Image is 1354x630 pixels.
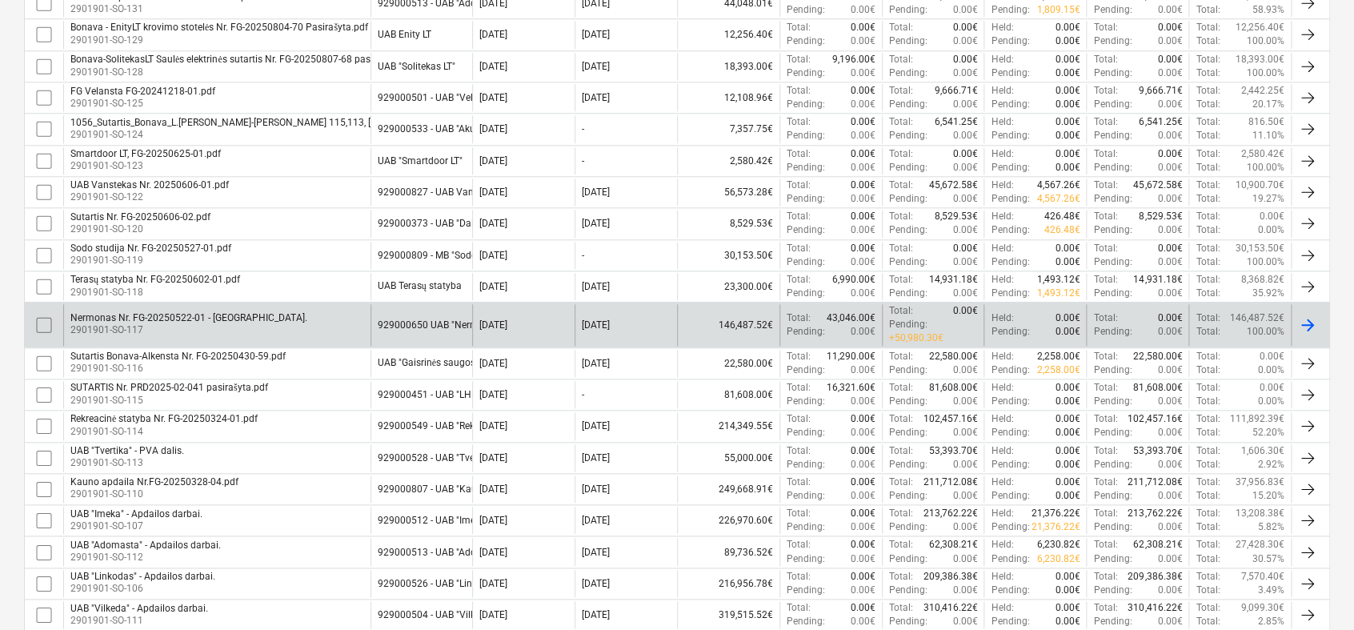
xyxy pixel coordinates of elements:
[787,287,825,300] p: Pending :
[889,34,927,48] p: Pending :
[1036,179,1080,192] p: 4,567.26€
[70,312,307,323] div: Nermonas Nr. FG-20250522-01 - [GEOGRAPHIC_DATA].
[851,129,875,142] p: 0.00€
[70,148,221,159] div: Smartdoor LT, FG-20250625-01.pdf
[1055,242,1080,255] p: 0.00€
[889,192,927,206] p: Pending :
[851,287,875,300] p: 0.00€
[889,350,913,363] p: Total :
[1196,66,1220,80] p: Total :
[991,129,1029,142] p: Pending :
[991,210,1013,223] p: Held :
[851,115,875,129] p: 0.00€
[787,223,825,237] p: Pending :
[1248,115,1284,129] p: 816.50€
[787,325,825,339] p: Pending :
[582,319,610,331] div: [DATE]
[1093,223,1132,237] p: Pending :
[1236,53,1284,66] p: 18,393.00€
[1036,287,1080,300] p: 1,493.12€
[991,98,1029,111] p: Pending :
[787,84,811,98] p: Total :
[1055,161,1080,175] p: 0.00€
[851,66,875,80] p: 0.00€
[787,350,811,363] p: Total :
[787,192,825,206] p: Pending :
[1274,553,1354,630] iframe: Chat Widget
[70,243,231,254] div: Sodo studija Nr. FG-20250527-01.pdf
[851,255,875,269] p: 0.00€
[991,84,1013,98] p: Held :
[851,147,875,161] p: 0.00€
[787,161,825,175] p: Pending :
[1157,223,1182,237] p: 0.00€
[1093,98,1132,111] p: Pending :
[991,223,1029,237] p: Pending :
[582,155,584,167] div: -
[1196,179,1220,192] p: Total :
[1133,273,1182,287] p: 14,931.18€
[479,92,507,103] div: [DATE]
[991,66,1029,80] p: Pending :
[1055,255,1080,269] p: 0.00€
[934,84,977,98] p: 9,666.71€
[1093,255,1132,269] p: Pending :
[70,254,231,267] p: 2901901-SO-119
[1093,147,1117,161] p: Total :
[991,161,1029,175] p: Pending :
[70,323,307,337] p: 2901901-SO-117
[582,281,610,292] div: [DATE]
[1093,115,1117,129] p: Total :
[1093,3,1132,17] p: Pending :
[787,255,825,269] p: Pending :
[378,123,566,135] div: 929000533 - UAB "Akustinių tyrimų centras"
[928,350,977,363] p: 22,580.00€
[582,218,610,229] div: [DATE]
[70,159,221,173] p: 2901901-SO-123
[889,318,927,331] p: Pending :
[1044,210,1080,223] p: 426.48€
[787,115,811,129] p: Total :
[1157,53,1182,66] p: 0.00€
[1093,53,1117,66] p: Total :
[1055,129,1080,142] p: 0.00€
[1157,192,1182,206] p: 0.00€
[934,210,977,223] p: 8,529.53€
[1093,192,1132,206] p: Pending :
[889,255,927,269] p: Pending :
[787,53,811,66] p: Total :
[677,147,779,175] div: 2,580.42€
[952,3,977,17] p: 0.00€
[1093,179,1117,192] p: Total :
[1055,66,1080,80] p: 0.00€
[1196,129,1220,142] p: Total :
[851,192,875,206] p: 0.00€
[1157,242,1182,255] p: 0.00€
[787,179,811,192] p: Total :
[991,287,1029,300] p: Pending :
[889,84,913,98] p: Total :
[1157,161,1182,175] p: 0.00€
[378,250,512,261] div: 929000809 - MB "Sodo studija"
[952,255,977,269] p: 0.00€
[1055,147,1080,161] p: 0.00€
[851,98,875,111] p: 0.00€
[991,179,1013,192] p: Held :
[1241,84,1284,98] p: 2,442.25€
[70,66,415,79] p: 2901901-SO-128
[677,538,779,565] div: 89,736.52€
[1196,34,1220,48] p: Total :
[851,84,875,98] p: 0.00€
[1157,3,1182,17] p: 0.00€
[70,274,240,286] div: Terasų statyba Nr. FG-20250602-01.pdf
[1196,273,1220,287] p: Total :
[70,128,491,142] p: 2901901-SO-124
[952,34,977,48] p: 0.00€
[70,223,210,236] p: 2901901-SO-120
[952,147,977,161] p: 0.00€
[851,325,875,339] p: 0.00€
[378,319,503,331] div: 929000650 UAB "Nermonas"
[1093,350,1117,363] p: Total :
[582,358,610,369] div: [DATE]
[677,412,779,439] div: 214,349.55€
